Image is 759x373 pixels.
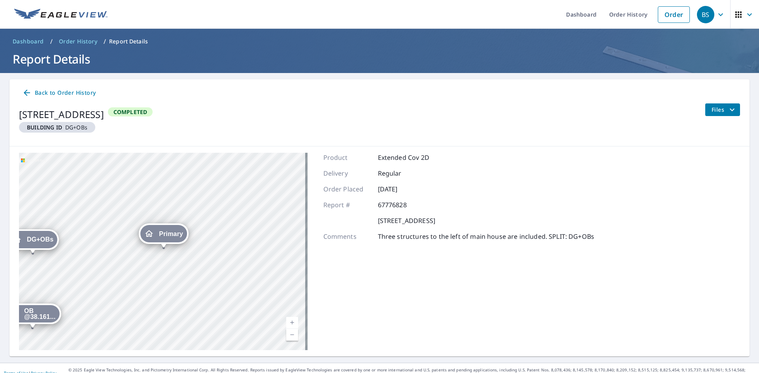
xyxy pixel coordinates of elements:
a: Dashboard [9,35,47,48]
span: OB @38.161... [24,308,56,320]
a: Back to Order History [19,86,99,100]
div: [STREET_ADDRESS] [19,107,104,122]
button: filesDropdownBtn-67776828 [705,103,740,116]
p: Product [323,153,371,162]
p: Comments [323,232,371,241]
p: Three structures to the left of main house are included. SPLIT: DG+OBs [378,232,595,241]
h1: Report Details [9,51,750,67]
li: / [50,37,53,46]
span: Files [712,105,737,114]
p: Extended Cov 2D [378,153,429,162]
span: Order History [59,37,97,45]
p: 67776828 [378,200,425,210]
em: Building ID [27,124,62,131]
nav: breadcrumb [9,35,750,48]
div: Dropped pin, building DG+OBs, Residential property, 4334 Blufton Rd Crozet, VA 22932 [7,229,59,254]
img: EV Logo [14,9,108,21]
p: [STREET_ADDRESS] [378,216,435,225]
a: Current Level 19, Zoom In [286,317,298,329]
span: Dashboard [13,37,44,45]
p: Order Placed [323,184,371,194]
span: Completed [109,108,152,116]
div: Dropped pin, building OB @38.161212344019, -78.65613941742676, Residential property, 4334 Blufton... [4,304,61,328]
li: / [104,37,106,46]
span: Primary [159,231,183,237]
a: Order History [56,35,100,48]
p: Report # [323,200,371,210]
p: [DATE] [378,184,425,194]
p: Report Details [109,37,148,45]
span: DG+OBs [22,124,92,131]
a: Order [658,6,690,23]
div: BS [697,6,714,23]
div: Dropped pin, building Primary, Residential property, 4334 Blufton Rd Crozet, VA 22932 [139,223,189,248]
p: Regular [378,169,425,178]
a: Current Level 19, Zoom Out [286,329,298,341]
p: Delivery [323,169,371,178]
span: Back to Order History [22,88,96,98]
span: DG+OBs [27,236,53,242]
